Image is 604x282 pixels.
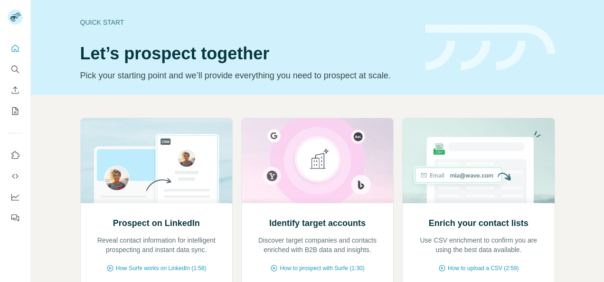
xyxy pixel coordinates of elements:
[8,82,23,99] button: Enrich CSV
[448,264,519,273] span: How to upload a CSV (2:59)
[241,118,394,203] img: Identify target accounts
[8,209,23,226] button: Feedback
[402,118,555,203] img: Enrich your contact lists
[8,188,23,206] button: Dashboard
[269,216,366,230] h2: Identify target accounts
[280,264,364,273] span: How to prospect with Surfe (1:30)
[80,18,414,27] div: Quick start
[8,103,23,120] button: My lists
[116,264,207,273] span: How Surfe works on LinkedIn (1:58)
[80,118,233,203] img: Prospect on LinkedIn
[425,25,555,71] img: banner
[412,235,545,254] p: Use CSV enrichment to confirm you are using the best data available.
[90,235,223,254] p: Reveal contact information for intelligent prospecting and instant data sync.
[251,235,384,254] p: Discover target companies and contacts enriched with B2B data and insights.
[113,216,200,230] h2: Prospect on LinkedIn
[429,216,528,230] h2: Enrich your contact lists
[80,44,414,63] h1: Let’s prospect together
[8,40,23,57] button: Quick start
[8,168,23,185] button: Use Surfe API
[80,69,414,82] p: Pick your starting point and we’ll provide everything you need to prospect at scale.
[8,147,23,164] button: Use Surfe on LinkedIn
[8,61,23,78] button: Search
